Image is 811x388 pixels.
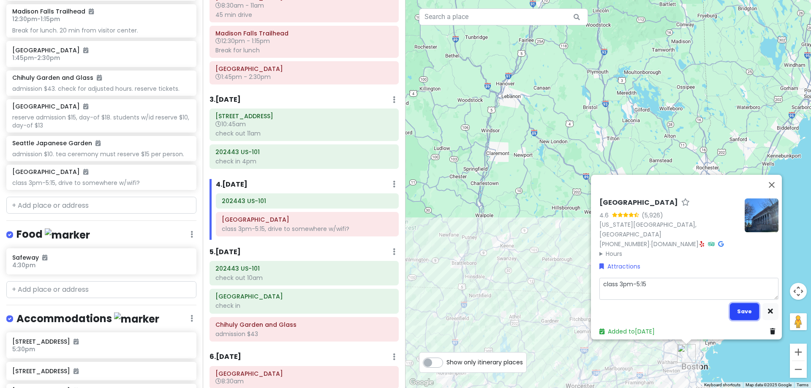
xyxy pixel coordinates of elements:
[12,150,190,158] div: admission $10. tea ceremony must reserve $15 per person.
[745,198,778,232] img: Picture of the place
[215,148,393,156] h6: 202443 US-101
[215,46,393,54] div: Break for lunch
[97,75,102,81] i: Added to itinerary
[730,303,759,320] button: Save
[12,367,190,375] h6: [STREET_ADDRESS]
[718,241,724,247] i: Google Maps
[12,114,190,129] div: reserve admission $15, day-of $18. students w/id reserve $10, day-of $13
[12,74,102,81] h6: Chihuly Garden and Glass
[12,103,88,110] h6: [GEOGRAPHIC_DATA]
[222,216,393,223] h6: Harvard University
[599,210,612,220] div: 4.6
[215,265,393,272] h6: 202443 US-101
[599,278,778,300] textarea: class 3pm-5:15
[599,249,738,258] summary: Hours
[45,228,90,241] img: marker
[216,180,248,189] h6: 4 . [DATE]
[215,330,393,338] div: admission $43
[215,112,393,120] h6: 1385 Whiskey Creek Beach Rd
[790,344,807,361] button: Zoom in
[215,1,264,10] span: 8:30am - 11am
[6,197,196,214] input: + Add place or address
[762,175,782,195] button: Close
[215,30,393,37] h6: Madison Falls Trailhead
[210,353,241,361] h6: 6 . [DATE]
[12,27,190,34] div: Break for lunch. 20 min from visitor center.
[95,140,101,146] i: Added to itinerary
[42,255,47,260] i: Added to itinerary
[210,248,241,257] h6: 5 . [DATE]
[708,241,715,247] i: Tripadvisor
[215,37,270,45] span: 12:30pm - 1:15pm
[12,139,101,147] h6: Seattle Japanese Garden
[16,228,90,241] h4: Food
[797,383,808,387] a: Terms (opens in new tab)
[215,120,246,128] span: 10:45am
[599,220,697,239] a: [US_STATE][GEOGRAPHIC_DATA], [GEOGRAPHIC_DATA]
[599,239,650,248] a: [PHONE_NUMBER]
[83,47,88,53] i: Added to itinerary
[681,198,690,207] a: Star place
[89,8,94,14] i: Added to itinerary
[215,293,393,300] h6: Seattle
[704,382,740,388] button: Keyboard shortcuts
[642,210,663,220] div: (5,926)
[599,327,655,335] a: Added to[DATE]
[12,8,94,15] h6: Madison Falls Trailhead
[83,169,88,175] i: Added to itinerary
[408,377,435,388] img: Google
[222,225,393,233] div: class 3pm-5:15, drive to somewhere w/wifi?
[73,339,79,345] i: Added to itinerary
[215,370,393,377] h6: Pike Place Market
[12,179,190,187] div: class 3pm-5:15, drive to somewhere w/wifi?
[12,338,190,345] h6: [STREET_ADDRESS]
[114,312,159,326] img: marker
[746,383,792,387] span: Map data ©2025 Google
[210,95,241,104] h6: 3 . [DATE]
[12,54,60,62] span: 1:45pm - 2:30pm
[6,281,196,298] input: + Add place or address
[215,130,393,137] div: check out 11am
[790,313,807,330] button: Drag Pegman onto the map to open Street View
[12,46,190,54] h6: [GEOGRAPHIC_DATA]
[12,254,190,261] h6: Safeway
[12,15,60,23] span: 12:30pm - 1:15pm
[12,345,35,353] span: 5:30pm
[12,85,190,92] div: admission $43. check for adjusted hours. reserve tickets.
[599,198,738,258] div: · ·
[215,302,393,309] div: check in
[215,65,393,73] h6: Marymere Falls
[446,358,523,367] span: Show only itinerary places
[12,168,88,176] h6: [GEOGRAPHIC_DATA]
[651,239,699,248] a: [DOMAIN_NAME]
[790,283,807,300] button: Map camera controls
[408,377,435,388] a: Open this area in Google Maps (opens a new window)
[215,73,271,81] span: 1:45pm - 2:30pm
[599,198,678,207] h6: [GEOGRAPHIC_DATA]
[73,368,79,374] i: Added to itinerary
[12,261,35,269] span: 4:30pm
[599,261,640,271] a: Attractions
[770,326,778,336] a: Delete place
[674,341,699,366] div: Harvard University
[83,103,88,109] i: Added to itinerary
[16,312,159,326] h4: Accommodations
[215,321,393,328] h6: Chihuly Garden and Glass
[222,197,393,205] h6: 202443 US-101
[790,361,807,378] button: Zoom out
[215,157,393,165] div: check in 4pm
[215,274,393,282] div: check out 10am
[215,377,244,385] span: 8:30am
[215,11,393,19] div: 45 min drive
[419,8,588,25] input: Search a place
